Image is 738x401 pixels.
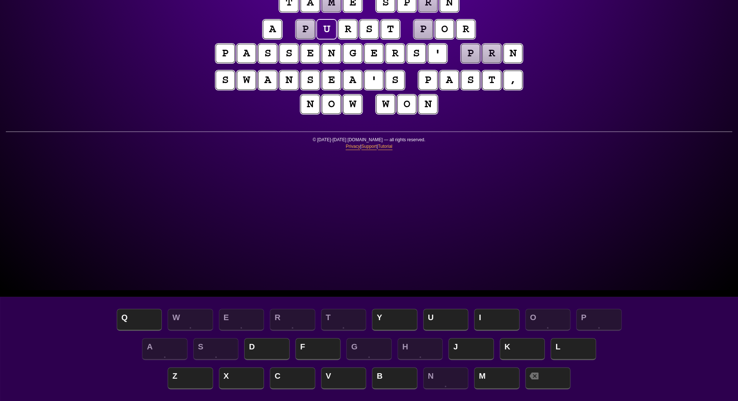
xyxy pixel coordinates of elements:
puzzle-tile: u [317,20,336,39]
span: T [321,309,366,331]
a: Support [361,143,377,150]
puzzle-tile: ' [364,71,383,90]
puzzle-tile: s [359,20,379,39]
a: Tutorial [378,143,392,150]
puzzle-tile: g [343,44,362,63]
puzzle-tile: w [237,71,256,90]
puzzle-tile: , [503,71,522,90]
puzzle-tile: p [418,71,437,90]
puzzle-tile: a [237,44,256,63]
span: Q [117,309,162,331]
puzzle-tile: a [258,71,277,90]
span: Y [372,309,417,331]
puzzle-tile: o [435,20,454,39]
puzzle-tile: w [376,95,395,114]
puzzle-tile: o [397,95,416,114]
puzzle-tile: s [279,44,298,63]
span: P [576,309,622,331]
span: Z [168,367,213,389]
puzzle-tile: n [418,95,437,114]
puzzle-tile: o [322,95,341,114]
span: V [321,367,366,389]
puzzle-tile: e [301,44,320,63]
puzzle-tile: t [482,71,501,90]
puzzle-tile: a [263,20,282,39]
span: U [423,309,469,331]
puzzle-tile: e [322,71,341,90]
span: N [423,367,469,389]
span: R [270,309,315,331]
puzzle-tile: t [381,20,400,39]
span: J [448,338,494,360]
span: D [244,338,290,360]
puzzle-tile: p [296,20,315,39]
puzzle-tile: r [338,20,357,39]
puzzle-tile: n [322,44,341,63]
puzzle-tile: r [385,44,405,63]
puzzle-tile: r [456,20,475,39]
span: I [474,309,519,331]
puzzle-tile: p [414,20,433,39]
puzzle-tile: e [364,44,383,63]
span: L [551,338,596,360]
span: A [142,338,187,360]
span: S [193,338,239,360]
span: X [219,367,264,389]
puzzle-tile: n [279,71,298,90]
puzzle-tile: ' [428,44,447,63]
puzzle-tile: r [482,44,501,63]
span: E [219,309,264,331]
span: C [270,367,315,389]
puzzle-tile: p [216,44,235,63]
span: G [346,338,392,360]
puzzle-tile: a [343,71,362,90]
span: F [295,338,341,360]
puzzle-tile: s [385,71,405,90]
puzzle-tile: n [503,44,522,63]
puzzle-tile: w [343,95,362,114]
span: O [525,309,571,331]
puzzle-tile: s [407,44,426,63]
span: B [372,367,417,389]
puzzle-tile: s [301,71,320,90]
a: Privacy [346,143,360,150]
puzzle-tile: s [216,71,235,90]
puzzle-tile: s [258,44,277,63]
span: H [398,338,443,360]
span: M [474,367,519,389]
puzzle-tile: s [461,71,480,90]
puzzle-tile: p [461,44,480,63]
puzzle-tile: a [440,71,459,90]
p: © [DATE]-[DATE] [DOMAIN_NAME] — all rights reserved. | | [6,136,732,154]
span: K [500,338,545,360]
puzzle-tile: n [301,95,320,114]
span: W [168,309,213,331]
